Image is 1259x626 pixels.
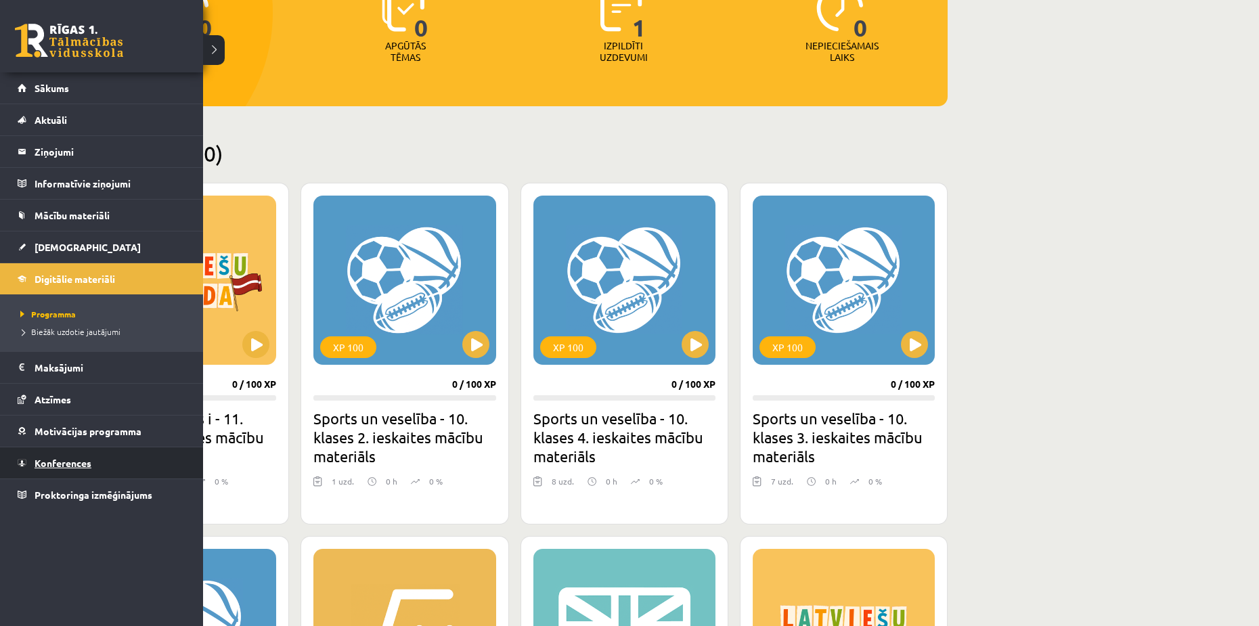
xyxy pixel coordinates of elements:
div: 7 uzd. [771,475,793,495]
p: Nepieciešamais laiks [805,40,879,63]
span: [DEMOGRAPHIC_DATA] [35,241,141,253]
a: [DEMOGRAPHIC_DATA] [18,231,186,263]
legend: Maksājumi [35,352,186,383]
a: Proktoringa izmēģinājums [18,479,186,510]
p: 0 % [429,475,443,487]
span: Digitālie materiāli [35,273,115,285]
a: Aktuāli [18,104,186,135]
span: Proktoringa izmēģinājums [35,489,152,501]
a: Mācību materiāli [18,200,186,231]
p: 0 h [825,475,837,487]
p: Izpildīti uzdevumi [597,40,650,63]
a: Digitālie materiāli [18,263,186,294]
p: 0 % [215,475,228,487]
div: 1 uzd. [332,475,354,495]
div: XP 100 [540,336,596,358]
a: Maksājumi [18,352,186,383]
p: 0 h [386,475,397,487]
a: Atzīmes [18,384,186,415]
h2: Sports un veselība - 10. klases 4. ieskaites mācību materiāls [533,409,715,466]
h2: Sports un veselība - 10. klases 2. ieskaites mācību materiāls [313,409,495,466]
a: Biežāk uzdotie jautājumi [17,326,190,338]
span: Atzīmes [35,393,71,405]
p: Apgūtās tēmas [379,40,432,63]
a: Motivācijas programma [18,416,186,447]
p: 0 % [649,475,663,487]
div: XP 100 [320,336,376,358]
span: Sākums [35,82,69,94]
h2: Sports un veselība - 10. klases 3. ieskaites mācību materiāls [753,409,935,466]
a: Rīgas 1. Tālmācības vidusskola [15,24,123,58]
h2: Pieejamie (10) [81,140,948,166]
a: Konferences [18,447,186,478]
p: 0 h [606,475,617,487]
span: Programma [17,309,76,319]
span: Konferences [35,457,91,469]
span: Biežāk uzdotie jautājumi [17,326,120,337]
a: Sākums [18,72,186,104]
a: Ziņojumi [18,136,186,167]
div: XP 100 [759,336,816,358]
a: Programma [17,308,190,320]
span: Mācību materiāli [35,209,110,221]
span: Aktuāli [35,114,67,126]
span: Motivācijas programma [35,425,141,437]
a: Informatīvie ziņojumi [18,168,186,199]
div: 8 uzd. [552,475,574,495]
legend: Ziņojumi [35,136,186,167]
p: 0 % [868,475,882,487]
legend: Informatīvie ziņojumi [35,168,186,199]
